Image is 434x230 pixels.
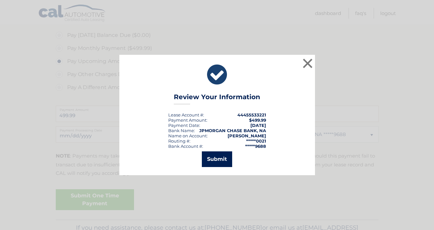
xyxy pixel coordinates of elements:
[174,93,260,104] h3: Review Your Information
[168,117,207,123] div: Payment Amount:
[199,128,266,133] strong: JPMORGAN CHASE BANK, NA
[168,123,199,128] span: Payment Date
[228,133,266,138] strong: [PERSON_NAME]
[168,144,203,149] div: Bank Account #:
[168,133,208,138] div: Name on Account:
[168,123,200,128] div: :
[237,112,266,117] strong: 44455533221
[249,117,266,123] span: $499.99
[250,123,266,128] span: [DATE]
[202,151,232,167] button: Submit
[168,138,190,144] div: Routing #:
[168,112,204,117] div: Lease Account #:
[301,57,314,70] button: ×
[168,128,195,133] div: Bank Name:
